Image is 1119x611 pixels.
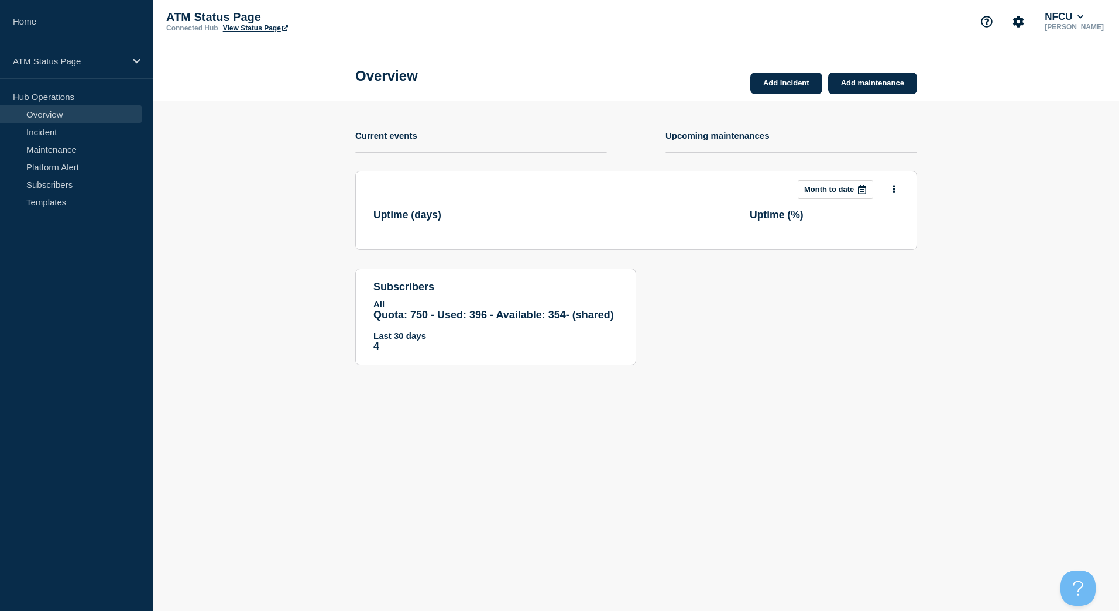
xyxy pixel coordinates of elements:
button: NFCU [1042,11,1086,23]
h4: Current events [355,131,417,140]
p: [PERSON_NAME] [1042,23,1106,31]
h1: Overview [355,68,418,84]
span: Quota: 750 - Used: 396 - Available: 354 - (shared) [373,309,614,321]
button: Support [974,9,999,34]
h4: subscribers [373,281,618,293]
a: Add maintenance [828,73,917,94]
p: Last 30 days [373,331,618,341]
p: ATM Status Page [13,56,125,66]
h3: Uptime ( days ) [373,209,441,221]
h3: Uptime ( % ) [750,209,804,221]
button: Month to date [798,180,873,199]
p: Month to date [804,185,854,194]
iframe: Help Scout Beacon - Open [1060,571,1096,606]
h4: Upcoming maintenances [665,131,770,140]
a: View Status Page [223,24,288,32]
button: Account settings [1006,9,1031,34]
p: Connected Hub [166,24,218,32]
a: Add incident [750,73,822,94]
p: All [373,299,618,309]
p: ATM Status Page [166,11,400,24]
p: 4 [373,341,618,353]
